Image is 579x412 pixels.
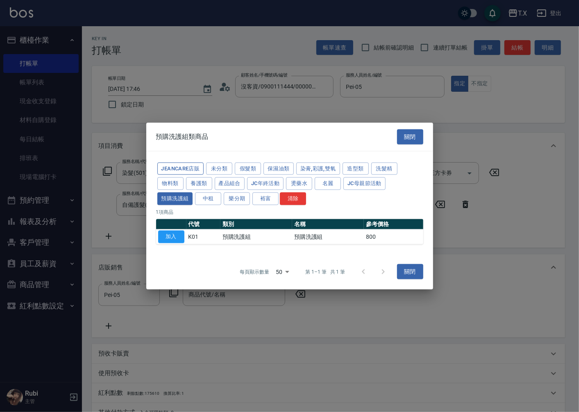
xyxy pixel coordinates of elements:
[156,133,209,141] span: 預購洗護組類商品
[343,162,369,175] button: 造型類
[343,177,386,190] button: JC母親節活動
[220,229,292,244] td: 預購洗護組
[220,219,292,229] th: 類別
[371,162,397,175] button: 洗髮精
[364,229,423,244] td: 800
[296,162,340,175] button: 染膏,彩護,雙氧
[186,219,220,229] th: 代號
[364,219,423,229] th: 參考價格
[397,129,423,145] button: 關閉
[247,177,284,190] button: JC年終活動
[315,177,341,190] button: 名麗
[286,177,312,190] button: 燙藥水
[158,230,184,243] button: 加入
[157,177,184,190] button: 物料類
[305,268,345,275] p: 第 1–1 筆 共 1 筆
[280,192,306,205] button: 清除
[156,208,423,215] p: 1 項商品
[252,192,279,205] button: 裕富
[215,177,245,190] button: 產品組合
[186,229,220,244] td: K01
[224,192,250,205] button: 樂分期
[157,192,193,205] button: 預購洗護組
[206,162,232,175] button: 未分類
[397,264,423,279] button: 關閉
[292,229,364,244] td: 預購洗護組
[292,219,364,229] th: 名稱
[263,162,294,175] button: 保濕油類
[235,162,261,175] button: 假髮類
[272,260,292,283] div: 50
[240,268,269,275] p: 每頁顯示數量
[157,162,204,175] button: JeanCare店販
[186,177,212,190] button: 養護類
[195,192,221,205] button: 中租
